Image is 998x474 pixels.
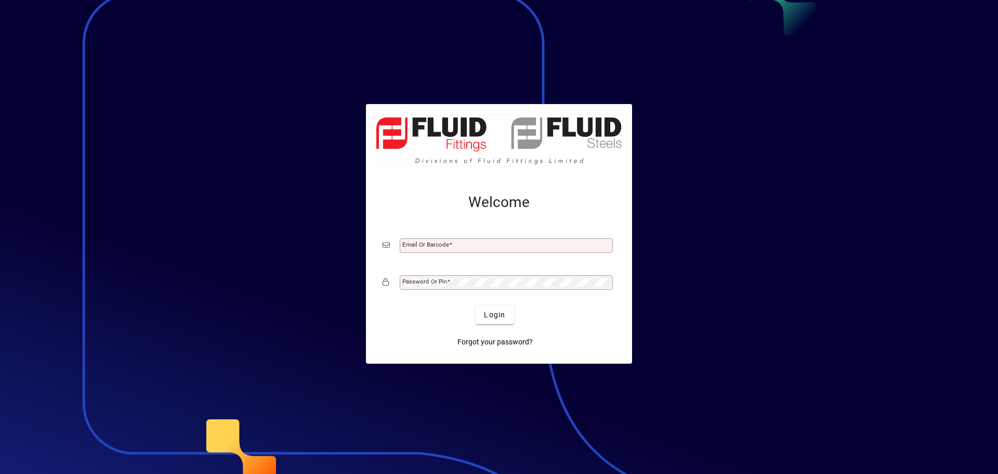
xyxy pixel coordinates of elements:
mat-label: Email or Barcode [402,241,449,248]
h2: Welcome [383,194,615,211]
a: Forgot your password? [453,332,537,351]
button: Login [476,305,514,324]
span: Login [484,310,505,321]
span: Forgot your password? [457,337,533,348]
mat-label: Password or Pin [402,278,447,285]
